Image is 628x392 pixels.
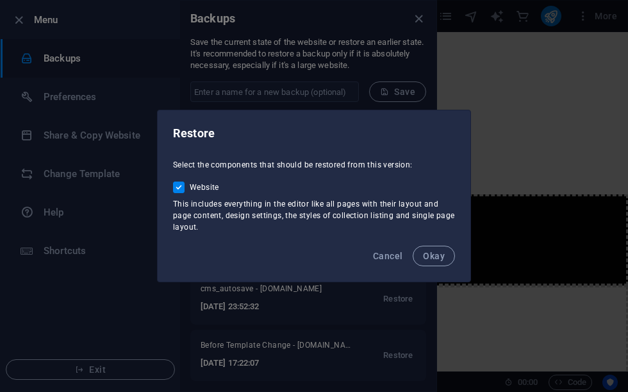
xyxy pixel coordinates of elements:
button: Cancel [368,246,408,266]
span: Add elements [294,309,358,327]
span: Paste clipboard [219,309,290,327]
h2: Restore [173,126,455,141]
span: Select the components that should be restored from this version: [173,160,413,169]
span: Website [190,182,219,192]
span: Cancel [373,251,402,261]
span: Add elements [219,218,283,236]
button: Okay [413,246,455,266]
span: This includes everything in the editor like all pages with their layout and page content, design ... [173,200,455,232]
span: Paste clipboard [288,218,358,236]
span: Okay [423,251,445,261]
